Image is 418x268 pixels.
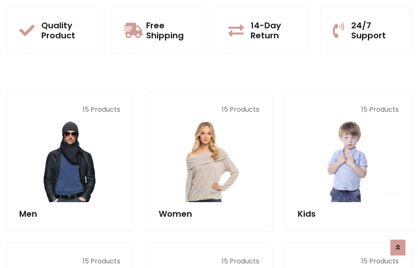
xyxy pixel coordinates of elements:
p: 15 Products [159,256,260,266]
h5: Free Shipping [146,20,190,40]
p: 15 Products [159,105,260,115]
h5: Kids [298,209,399,219]
p: 15 Products [19,256,120,266]
p: 15 Products [19,105,120,115]
h5: 24/7 Support [351,20,399,40]
h5: Women [159,209,260,219]
h5: Quality Product [41,20,85,40]
h5: Men [19,209,120,219]
h5: 14-Day Return [251,20,294,40]
p: 15 Products [298,256,399,266]
p: 15 Products [298,105,399,115]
